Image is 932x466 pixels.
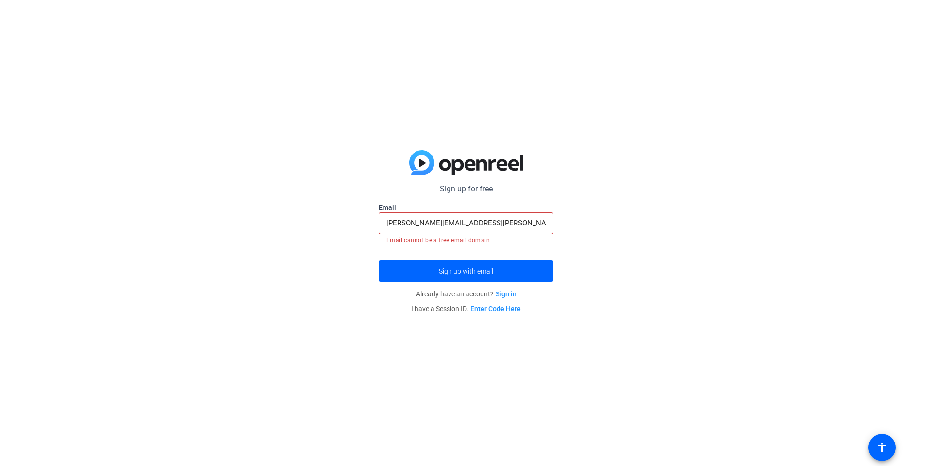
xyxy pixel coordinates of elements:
span: Already have an account? [416,290,516,298]
button: Sign up with email [379,260,553,282]
input: Enter Email Address [386,217,546,229]
p: Sign up for free [379,183,553,195]
mat-icon: accessibility [876,442,888,453]
mat-error: Email cannot be a free email domain [386,234,546,245]
a: Sign in [496,290,516,298]
img: blue-gradient.svg [409,150,523,175]
label: Email [379,203,553,212]
a: Enter Code Here [470,305,521,312]
span: I have a Session ID. [411,305,521,312]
